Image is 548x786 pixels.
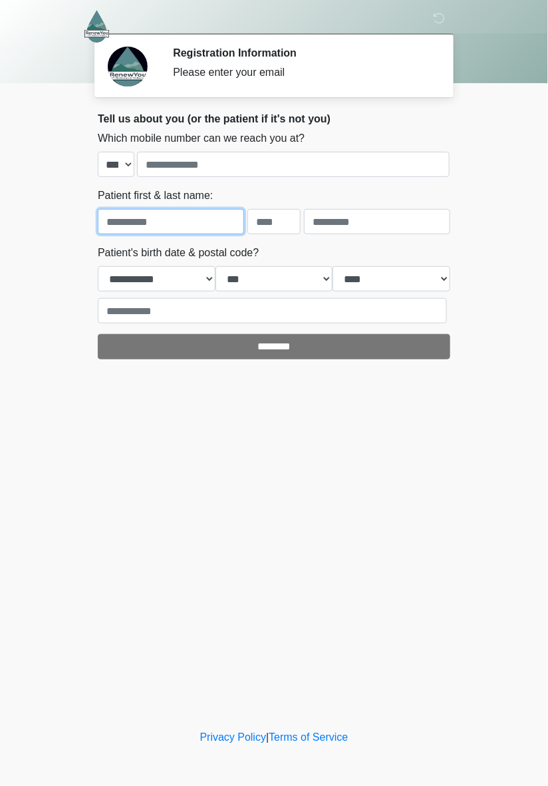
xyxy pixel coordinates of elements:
[173,65,430,81] div: Please enter your email
[98,130,305,146] label: Which mobile number can we reach you at?
[98,245,259,261] label: Patient's birth date & postal code?
[269,732,348,743] a: Terms of Service
[98,112,450,125] h2: Tell us about you (or the patient if it's not you)
[98,188,213,204] label: Patient first & last name:
[173,47,430,59] h2: Registration Information
[108,47,148,87] img: Agent Avatar
[84,10,109,43] img: RenewYou IV Hydration and Wellness Logo
[200,732,267,743] a: Privacy Policy
[266,732,269,743] a: |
